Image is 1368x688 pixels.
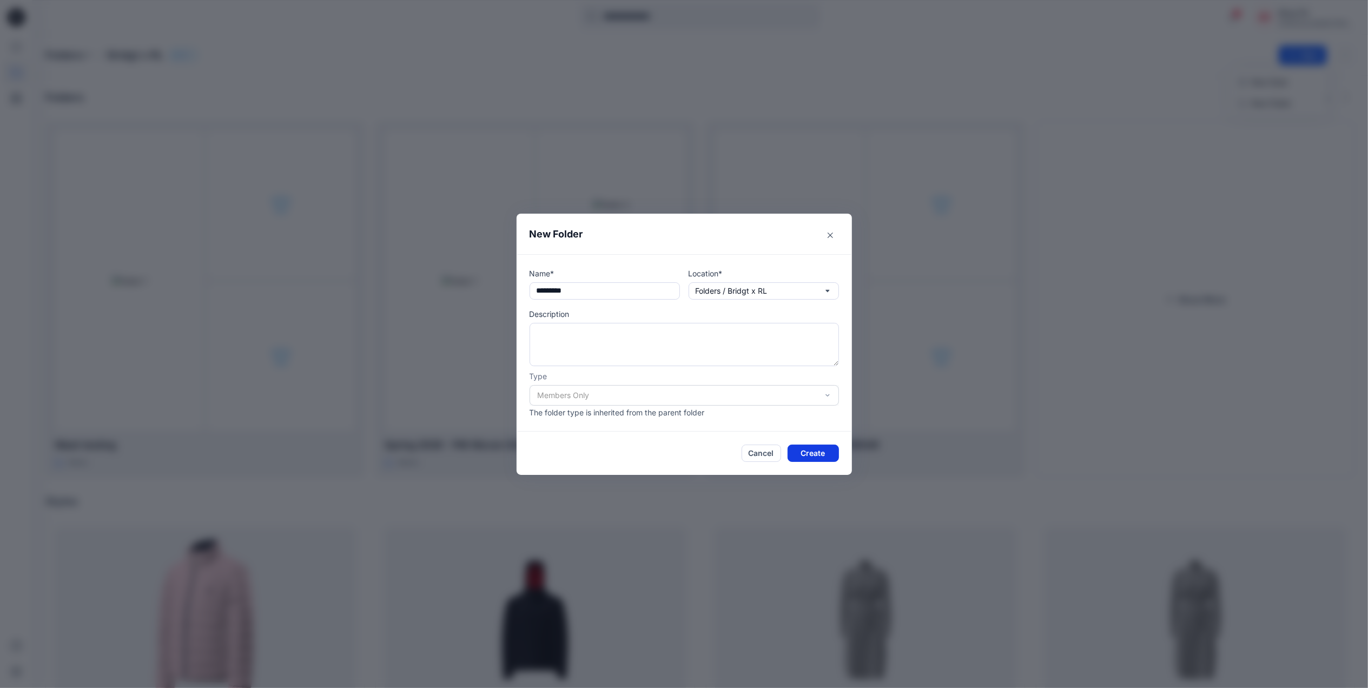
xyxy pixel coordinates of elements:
p: The folder type is inherited from the parent folder [530,407,839,418]
button: Cancel [742,445,781,462]
p: Location* [689,268,839,279]
header: New Folder [517,214,852,254]
button: Close [822,227,839,244]
p: Description [530,308,839,320]
button: Create [788,445,839,462]
button: Folders / Bridgt x RL [689,282,839,300]
p: Type [530,371,839,382]
p: Name* [530,268,680,279]
p: Folders / Bridgt x RL [696,285,768,297]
